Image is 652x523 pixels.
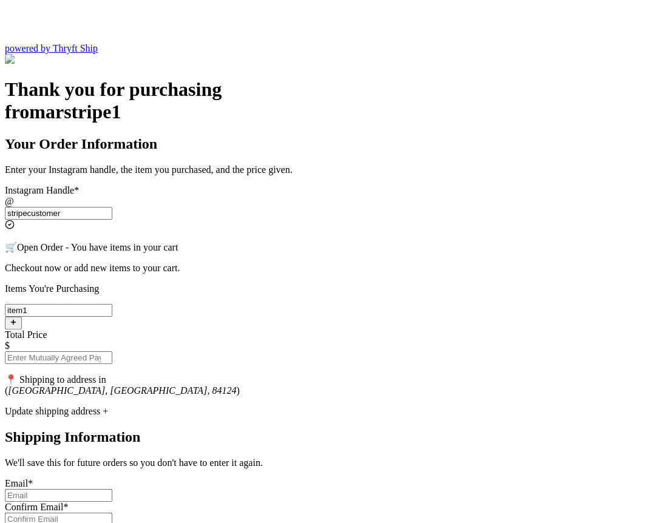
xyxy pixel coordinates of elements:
div: $ [5,340,647,351]
h2: Shipping Information [5,429,647,445]
img: Customer Form Background [5,54,126,65]
label: Instagram Handle [5,185,79,195]
h1: Thank you for purchasing from [5,78,647,123]
span: 🛒 [5,242,17,252]
p: Items You're Purchasing [5,283,647,294]
p: Enter your Instagram handle, the item you purchased, and the price given. [5,164,647,175]
div: Update shipping address + [5,406,647,417]
p: We'll save this for future orders so you don't have to enter it again. [5,457,647,468]
label: Email [5,478,33,488]
div: @ [5,196,647,207]
label: Total Price [5,329,47,340]
p: Checkout now or add new items to your cart. [5,263,647,274]
h2: Your Order Information [5,136,647,152]
input: ex.funky hat [5,304,112,317]
input: Email [5,489,112,502]
em: [GEOGRAPHIC_DATA], [GEOGRAPHIC_DATA], 84124 [8,385,236,396]
span: arstripe1 [46,101,121,123]
input: Enter Mutually Agreed Payment [5,351,112,364]
a: powered by Thryft Ship [5,43,98,53]
span: Open Order - You have items in your cart [17,242,178,252]
p: 📍 Shipping to address in ( ) [5,374,647,396]
label: Confirm Email [5,502,68,512]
